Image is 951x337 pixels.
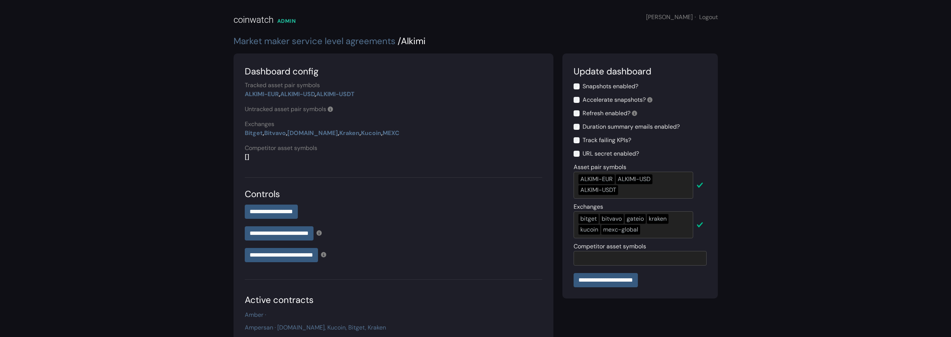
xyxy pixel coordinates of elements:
[245,120,274,129] label: Exchanges
[625,214,646,224] div: gateio
[245,311,266,319] a: Amber ·
[383,129,399,137] a: MEXC
[316,90,355,98] a: ALKIMI-USDT
[245,81,320,90] label: Tracked asset pair symbols
[245,65,542,78] div: Dashboard config
[578,174,615,184] div: ALKIMI-EUR
[234,13,274,27] div: coinwatch
[361,129,381,137] a: Kucoin
[583,95,652,104] label: Accelerate snapshots?
[583,82,638,91] label: Snapshots enabled?
[245,90,355,98] strong: , ,
[646,13,718,22] div: [PERSON_NAME]
[583,149,639,158] label: URL secret enabled?
[583,122,680,131] label: Duration summary emails enabled?
[699,13,718,21] a: Logout
[583,136,631,145] label: Track failing KPIs?
[280,90,315,98] a: ALKIMI-USD
[264,129,286,137] a: Bitvavo
[574,65,707,78] div: Update dashboard
[600,214,624,224] div: bitvavo
[695,13,696,21] span: ·
[234,35,395,47] a: Market maker service level agreements
[245,153,249,161] strong: []
[277,17,296,25] div: ADMIN
[245,129,263,137] a: Bitget
[245,144,317,153] label: Competitor asset symbols
[578,225,600,235] div: kucoin
[245,187,542,201] div: Controls
[245,129,399,137] strong: , , , , ,
[339,129,359,137] a: Kraken
[398,35,401,47] span: /
[647,214,669,224] div: kraken
[578,214,599,224] div: bitget
[601,225,640,235] div: mexc-global
[245,324,386,331] a: Ampersan · [DOMAIN_NAME], Kucoin, Bitget, Kraken
[583,109,637,118] label: Refresh enabled?
[245,105,333,114] label: Untracked asset pair symbols
[616,174,652,184] div: ALKIMI-USD
[245,90,279,98] a: ALKIMI-EUR
[574,163,626,172] label: Asset pair symbols
[234,34,718,48] div: Alkimi
[287,129,338,137] a: [DOMAIN_NAME]
[574,242,646,251] label: Competitor asset symbols
[574,202,603,211] label: Exchanges
[245,293,542,307] div: Active contracts
[578,185,618,195] div: ALKIMI-USDT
